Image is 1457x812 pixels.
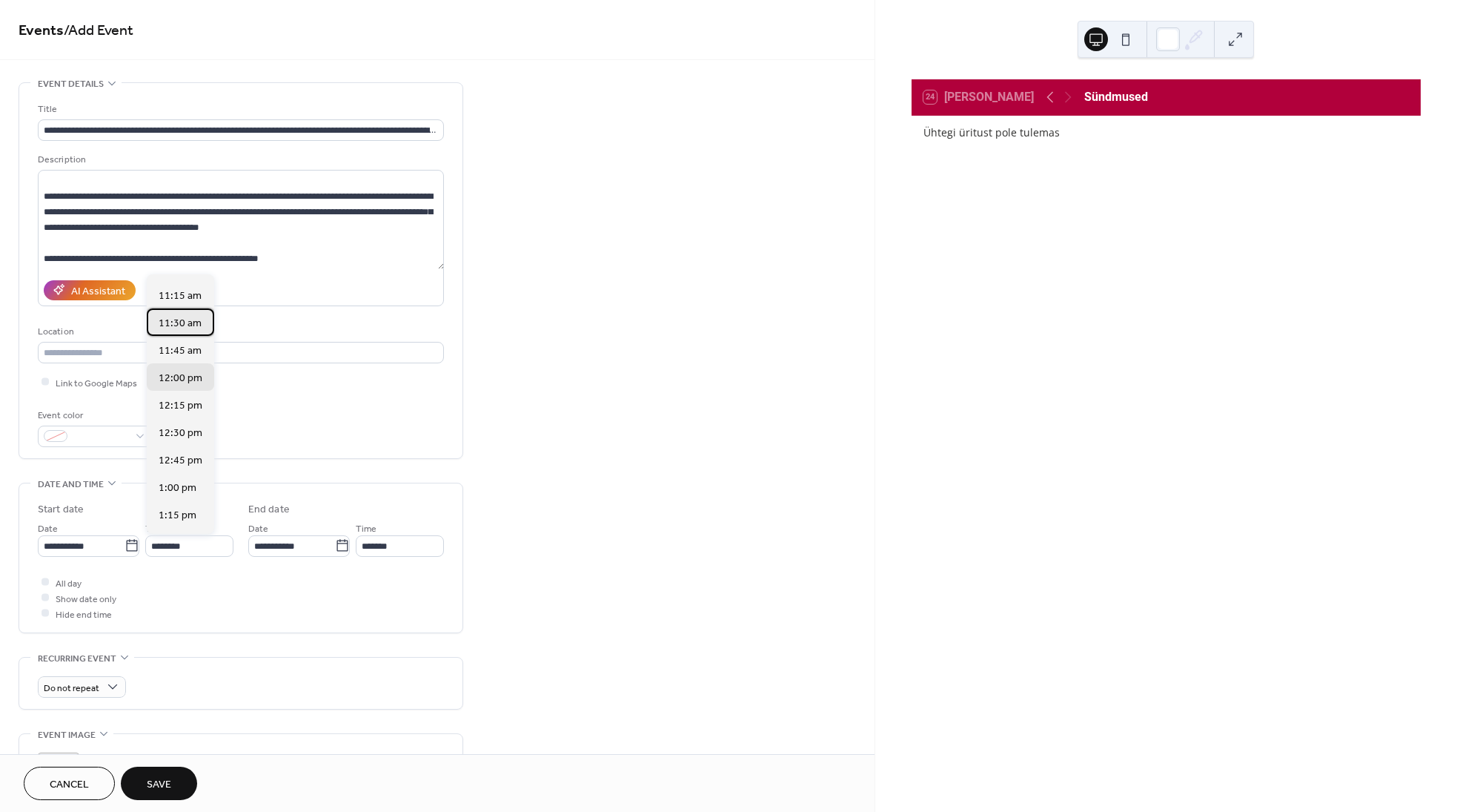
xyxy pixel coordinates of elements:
span: Date [248,521,268,536]
span: Show date only [56,591,116,607]
div: End date [248,502,290,518]
span: / Add Event [64,16,133,45]
span: 1:00 pm [159,481,196,496]
span: All day [56,575,82,591]
span: 11:15 am [159,288,202,304]
button: Save [121,767,197,800]
span: Recurring event [38,651,116,667]
span: Hide end time [56,607,112,622]
span: 12:45 pm [159,453,202,469]
div: Title [38,102,441,117]
a: Events [19,16,64,45]
span: Cancel [50,777,89,793]
button: Cancel [24,767,115,800]
span: 12:00 pm [159,371,202,386]
span: 12:30 pm [159,426,202,441]
div: Ühtegi üritust pole tulemas [923,125,1409,140]
div: AI Assistant [71,283,125,299]
div: Event color [38,408,149,423]
span: Event details [38,76,104,92]
div: Sündmused [1084,88,1148,106]
span: Date [38,521,58,536]
span: Event image [38,727,96,743]
div: Description [38,152,441,168]
span: 11:45 am [159,343,202,359]
button: AI Assistant [44,280,136,300]
span: Link to Google Maps [56,375,137,391]
div: Start date [38,502,84,518]
div: ; [38,753,79,794]
span: Save [147,777,171,793]
span: 12:15 pm [159,398,202,414]
span: 1:15 pm [159,508,196,524]
span: 11:30 am [159,316,202,331]
span: Time [356,521,376,536]
span: Time [145,521,166,536]
span: Date and time [38,477,104,492]
span: Do not repeat [44,679,99,696]
div: Location [38,324,441,340]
